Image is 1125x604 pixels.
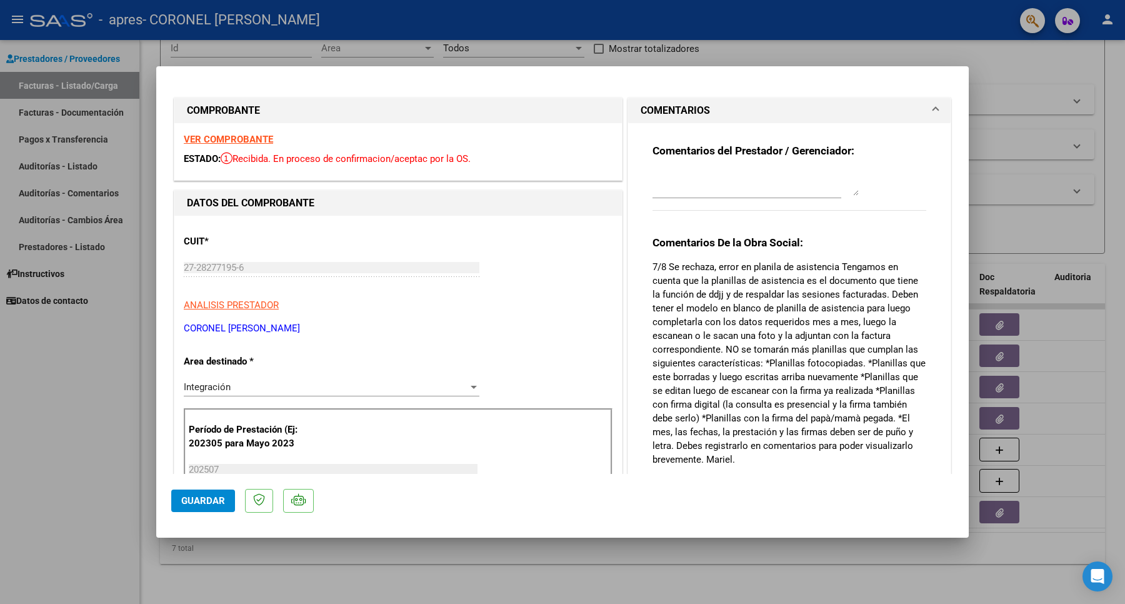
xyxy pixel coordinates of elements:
span: Guardar [181,495,225,506]
p: Período de Prestación (Ej: 202305 para Mayo 2023 [189,423,314,451]
a: VER COMPROBANTE [184,134,273,145]
p: Area destinado * [184,355,312,369]
button: Guardar [171,490,235,512]
div: COMENTARIOS [628,123,951,523]
strong: COMPROBANTE [187,104,260,116]
p: CUIT [184,234,312,249]
div: Open Intercom Messenger [1082,561,1112,591]
p: CORONEL [PERSON_NAME] [184,321,612,336]
span: Integración [184,381,231,393]
strong: Comentarios De la Obra Social: [652,236,803,249]
h1: COMENTARIOS [641,103,710,118]
mat-expansion-panel-header: COMENTARIOS [628,98,951,123]
strong: Comentarios del Prestador / Gerenciador: [652,144,854,157]
p: 7/8 Se rechaza, error en planila de asistencia Tengamos en cuenta que la planillas de asistencia ... [652,260,926,466]
strong: DATOS DEL COMPROBANTE [187,197,314,209]
span: ANALISIS PRESTADOR [184,299,279,311]
span: Recibida. En proceso de confirmacion/aceptac por la OS. [221,153,471,164]
span: ESTADO: [184,153,221,164]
